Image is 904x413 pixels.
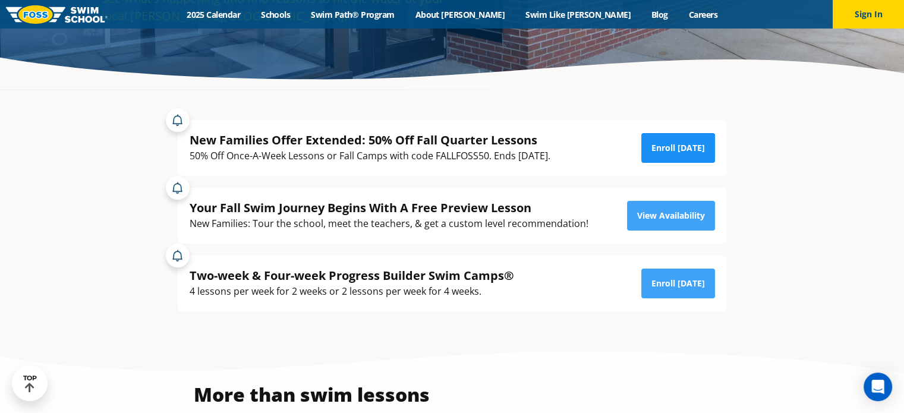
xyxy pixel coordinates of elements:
[251,9,301,20] a: Schools
[641,133,715,163] a: Enroll [DATE]
[190,200,588,216] div: Your Fall Swim Journey Begins With A Free Preview Lesson
[678,9,727,20] a: Careers
[190,216,588,232] div: New Families: Tour the school, meet the teachers, & get a custom level recommendation!
[515,9,641,20] a: Swim Like [PERSON_NAME]
[405,9,515,20] a: About [PERSON_NAME]
[641,9,678,20] a: Blog
[190,283,514,299] div: 4 lessons per week for 2 weeks or 2 lessons per week for 4 weeks.
[190,132,550,148] div: New Families Offer Extended: 50% Off Fall Quarter Lessons
[190,148,550,164] div: 50% Off Once-A-Week Lessons or Fall Camps with code FALLFOSS50. Ends [DATE].
[178,385,446,404] h3: More than swim lessons
[190,267,514,283] div: Two-week & Four-week Progress Builder Swim Camps®
[864,373,892,401] div: Open Intercom Messenger
[641,269,715,298] a: Enroll [DATE]
[23,374,37,393] div: TOP
[177,9,251,20] a: 2025 Calendar
[627,201,715,231] a: View Availability
[301,9,405,20] a: Swim Path® Program
[6,5,108,24] img: FOSS Swim School Logo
